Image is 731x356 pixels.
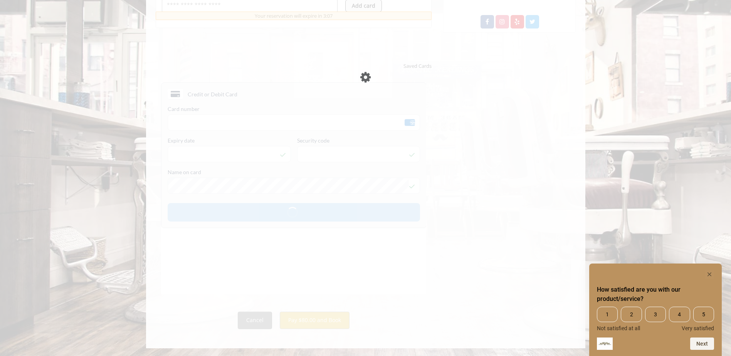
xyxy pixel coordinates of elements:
[693,307,714,322] span: 5
[669,307,690,322] span: 4
[597,270,714,350] div: How satisfied are you with our product/service? Select an option from 1 to 5, with 1 being Not sa...
[705,270,714,279] button: Hide survey
[690,338,714,350] button: Next question
[597,325,640,331] span: Not satisfied at all
[682,325,714,331] span: Very satisfied
[621,307,642,322] span: 2
[597,285,714,304] h2: How satisfied are you with our product/service? Select an option from 1 to 5, with 1 being Not sa...
[597,307,618,322] span: 1
[645,307,666,322] span: 3
[597,307,714,331] div: How satisfied are you with our product/service? Select an option from 1 to 5, with 1 being Not sa...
